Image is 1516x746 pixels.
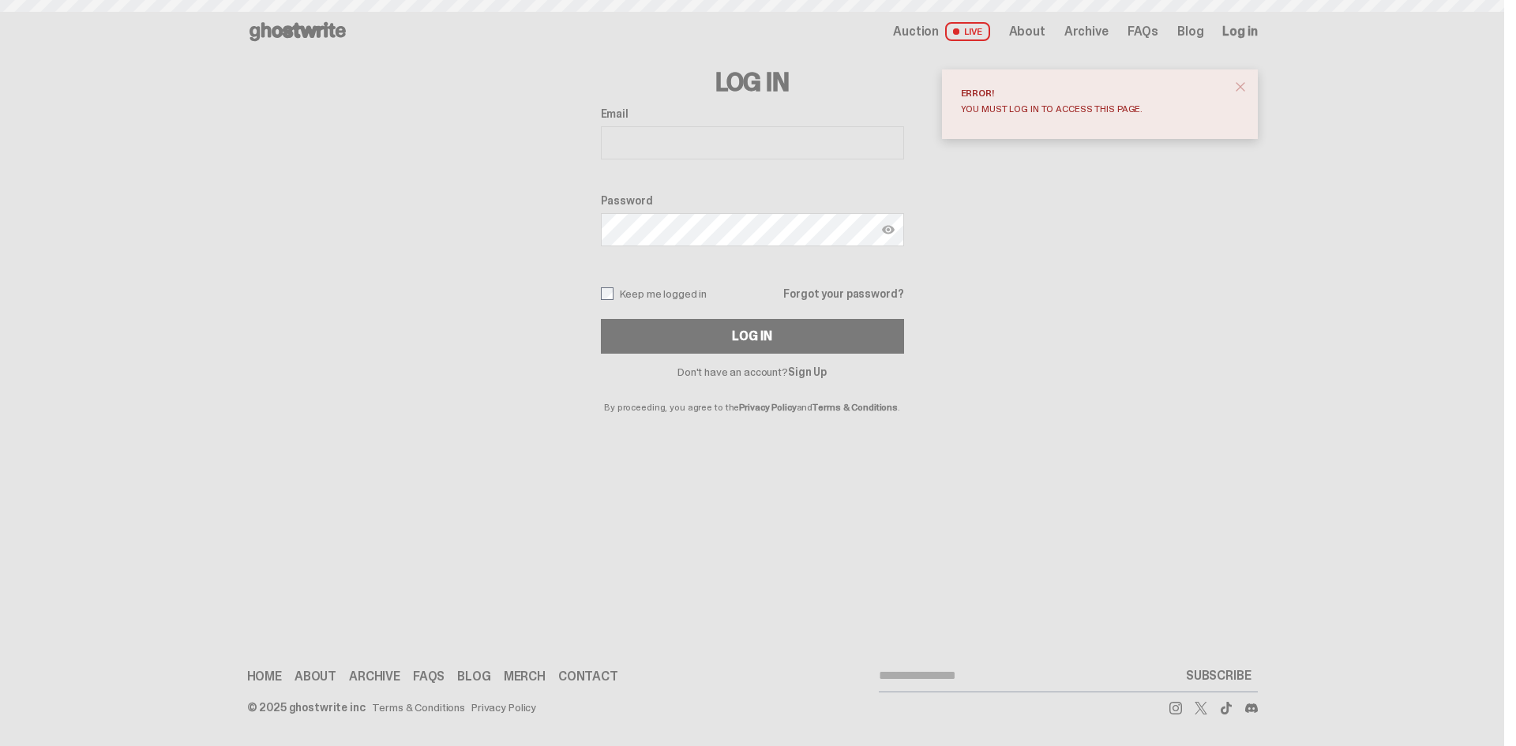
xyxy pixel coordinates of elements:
[413,670,445,683] a: FAQs
[893,22,989,41] a: Auction LIVE
[1180,660,1258,692] button: SUBSCRIBE
[504,670,546,683] a: Merch
[788,365,827,379] a: Sign Up
[601,287,707,300] label: Keep me logged in
[601,287,614,300] input: Keep me logged in
[1222,25,1257,38] a: Log in
[961,104,1226,114] div: You must log in to access this page.
[961,88,1226,98] div: Error!
[601,107,904,120] label: Email
[558,670,618,683] a: Contact
[601,319,904,354] button: Log In
[812,401,898,414] a: Terms & Conditions
[295,670,336,683] a: About
[601,366,904,377] p: Don't have an account?
[247,702,366,713] div: © 2025 ghostwrite inc
[1177,25,1203,38] a: Blog
[739,401,796,414] a: Privacy Policy
[1128,25,1158,38] a: FAQs
[1226,73,1255,101] button: close
[1064,25,1109,38] a: Archive
[945,22,990,41] span: LIVE
[457,670,490,683] a: Blog
[601,69,904,95] h3: Log In
[349,670,400,683] a: Archive
[893,25,939,38] span: Auction
[247,670,282,683] a: Home
[1009,25,1045,38] a: About
[601,194,904,207] label: Password
[372,702,465,713] a: Terms & Conditions
[471,702,536,713] a: Privacy Policy
[732,330,771,343] div: Log In
[882,223,895,236] img: Show password
[601,377,904,412] p: By proceeding, you agree to the and .
[783,288,903,299] a: Forgot your password?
